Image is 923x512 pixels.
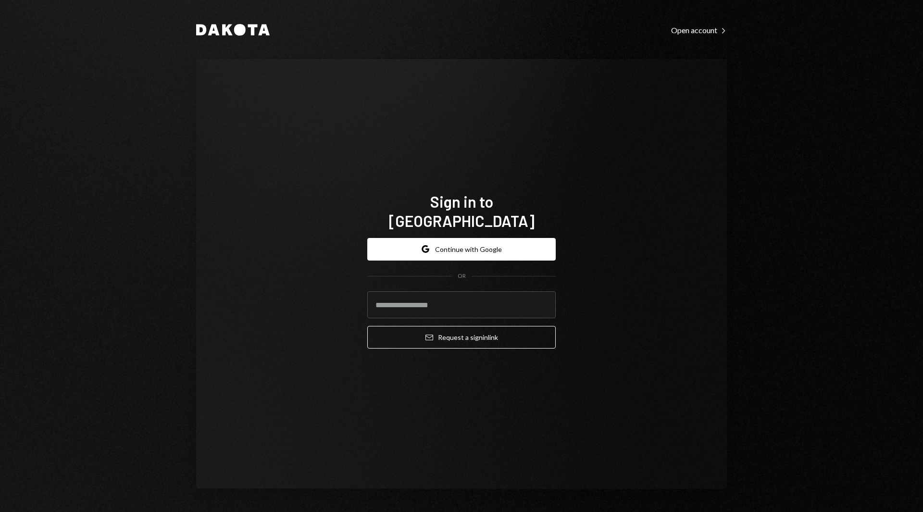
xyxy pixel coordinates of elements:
a: Open account [671,25,727,35]
div: OR [458,272,466,280]
h1: Sign in to [GEOGRAPHIC_DATA] [367,192,556,230]
button: Continue with Google [367,238,556,261]
button: Request a signinlink [367,326,556,349]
